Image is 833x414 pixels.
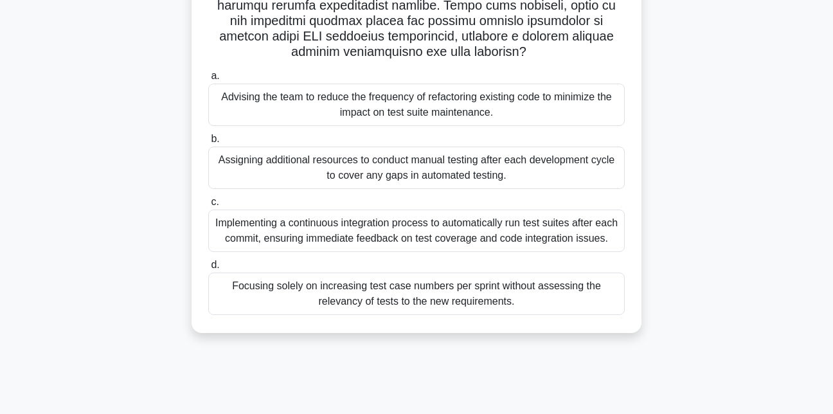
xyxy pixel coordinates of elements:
div: Focusing solely on increasing test case numbers per sprint without assessing the relevancy of tes... [208,273,625,315]
div: Implementing a continuous integration process to automatically run test suites after each commit,... [208,210,625,252]
div: Advising the team to reduce the frequency of refactoring existing code to minimize the impact on ... [208,84,625,126]
span: a. [211,70,219,81]
span: d. [211,259,219,270]
span: c. [211,196,219,207]
span: b. [211,133,219,144]
div: Assigning additional resources to conduct manual testing after each development cycle to cover an... [208,147,625,189]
